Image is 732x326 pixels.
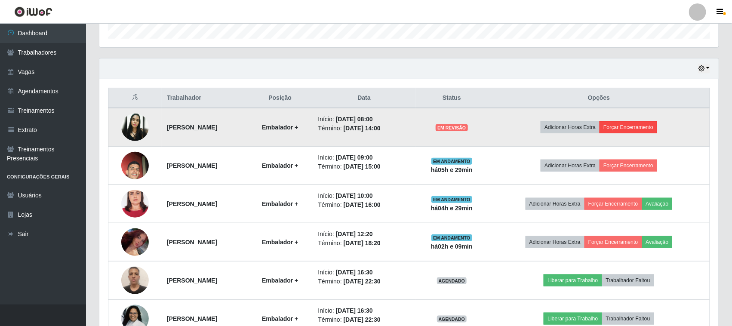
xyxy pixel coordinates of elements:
img: 1749348201496.jpeg [121,218,149,266]
li: Início: [318,306,410,315]
time: [DATE] 16:00 [344,201,381,208]
strong: Embalador + [262,162,298,169]
button: Forçar Encerramento [584,236,642,248]
time: [DATE] 10:00 [336,192,373,199]
time: [DATE] 08:00 [336,116,373,123]
strong: há 02 h e 09 min [431,243,473,250]
strong: Embalador + [262,277,298,284]
button: Adicionar Horas Extra [526,198,584,210]
strong: [PERSON_NAME] [167,200,217,207]
button: Forçar Encerramento [600,121,657,133]
strong: [PERSON_NAME] [167,315,217,322]
strong: há 04 h e 29 min [431,205,473,212]
strong: Embalador + [262,200,298,207]
button: Avaliação [642,198,673,210]
li: Término: [318,315,410,324]
img: 1752609549082.jpeg [121,174,149,234]
strong: há 05 h e 29 min [431,166,473,173]
img: 1616161514229.jpeg [121,114,149,141]
button: Adicionar Horas Extra [526,236,584,248]
th: Trabalhador [162,88,247,108]
img: CoreUI Logo [14,6,52,17]
li: Término: [318,124,410,133]
strong: [PERSON_NAME] [167,162,217,169]
time: [DATE] 16:30 [336,269,373,276]
span: AGENDADO [437,277,467,284]
th: Data [313,88,415,108]
button: Trabalhador Faltou [602,274,654,286]
button: Liberar para Trabalho [544,274,602,286]
span: EM ANDAMENTO [431,196,472,203]
strong: [PERSON_NAME] [167,124,217,131]
img: 1745348003536.jpeg [121,262,149,298]
button: Adicionar Horas Extra [541,160,600,172]
time: [DATE] 16:30 [336,307,373,314]
strong: [PERSON_NAME] [167,277,217,284]
time: [DATE] 22:30 [344,278,381,285]
li: Início: [318,230,410,239]
li: Término: [318,162,410,171]
time: [DATE] 15:00 [344,163,381,170]
li: Término: [318,200,410,209]
img: 1729120016145.jpeg [121,141,149,190]
li: Início: [318,153,410,162]
strong: Embalador + [262,315,298,322]
time: [DATE] 12:20 [336,231,373,237]
button: Trabalhador Faltou [602,313,654,325]
li: Início: [318,268,410,277]
th: Posição [247,88,313,108]
li: Início: [318,115,410,124]
th: Opções [488,88,710,108]
th: Status [415,88,489,108]
strong: Embalador + [262,124,298,131]
button: Adicionar Horas Extra [541,121,600,133]
li: Término: [318,277,410,286]
button: Avaliação [642,236,673,248]
button: Forçar Encerramento [600,160,657,172]
span: EM ANDAMENTO [431,158,472,165]
time: [DATE] 09:00 [336,154,373,161]
span: AGENDADO [437,316,467,323]
time: [DATE] 14:00 [344,125,381,132]
li: Término: [318,239,410,248]
li: Início: [318,191,410,200]
time: [DATE] 22:30 [344,316,381,323]
strong: Embalador + [262,239,298,246]
time: [DATE] 18:20 [344,240,381,246]
strong: [PERSON_NAME] [167,239,217,246]
span: EM ANDAMENTO [431,234,472,241]
button: Forçar Encerramento [584,198,642,210]
button: Liberar para Trabalho [544,313,602,325]
span: EM REVISÃO [436,124,467,131]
